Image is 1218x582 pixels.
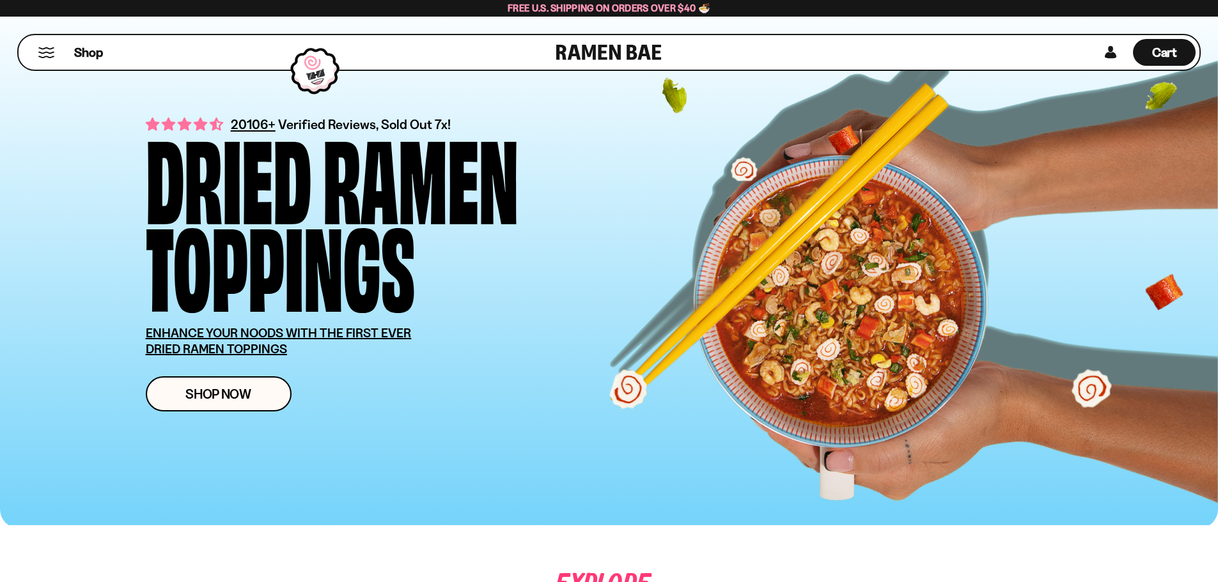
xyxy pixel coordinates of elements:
div: Toppings [146,218,415,306]
button: Mobile Menu Trigger [38,47,55,58]
div: Ramen [323,131,519,218]
a: Cart [1133,35,1196,70]
a: Shop Now [146,376,292,411]
span: Shop [74,44,103,61]
u: ENHANCE YOUR NOODS WITH THE FIRST EVER DRIED RAMEN TOPPINGS [146,325,412,356]
span: Free U.S. Shipping on Orders over $40 🍜 [508,2,710,14]
span: Cart [1152,45,1177,60]
div: Dried [146,131,311,218]
span: Shop Now [185,387,251,401]
a: Shop [74,39,103,66]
